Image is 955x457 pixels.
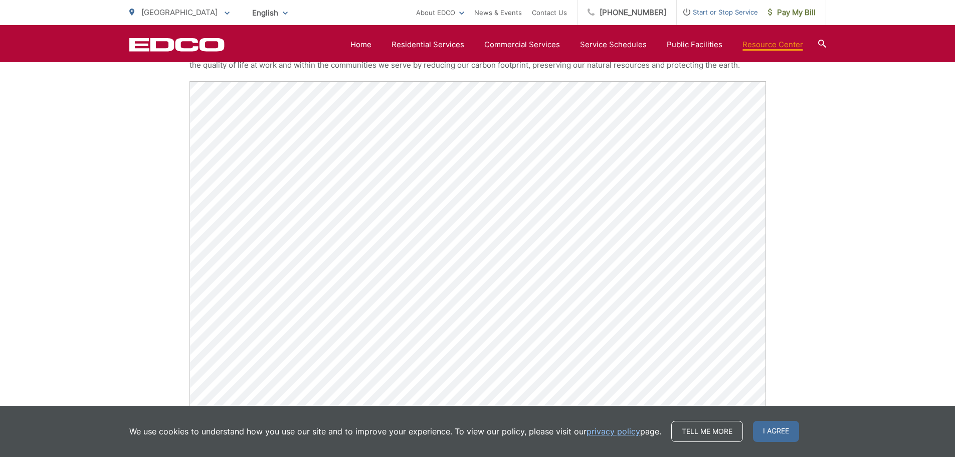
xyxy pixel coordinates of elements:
a: Commercial Services [484,39,560,51]
span: English [245,4,295,22]
a: Residential Services [392,39,464,51]
a: Service Schedules [580,39,647,51]
a: Contact Us [532,7,567,19]
p: We use cookies to understand how you use our site and to improve your experience. To view our pol... [129,425,661,437]
a: Resource Center [742,39,803,51]
a: News & Events [474,7,522,19]
a: privacy policy [587,425,640,437]
span: Pay My Bill [768,7,816,19]
a: Tell me more [671,421,743,442]
a: Home [350,39,371,51]
a: EDCD logo. Return to the homepage. [129,38,225,52]
span: [GEOGRAPHIC_DATA] [141,8,218,17]
a: About EDCO [416,7,464,19]
span: I agree [753,421,799,442]
a: Public Facilities [667,39,722,51]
